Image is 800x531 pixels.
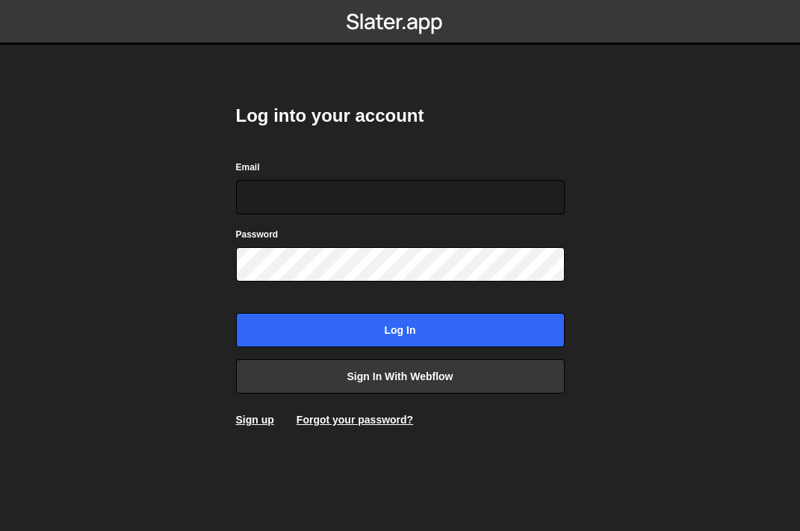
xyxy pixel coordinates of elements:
[236,104,565,128] h2: Log into your account
[236,160,260,175] label: Email
[236,359,565,394] a: Sign in with Webflow
[297,414,413,426] a: Forgot your password?
[236,313,565,347] input: Log in
[236,227,279,242] label: Password
[236,414,274,426] a: Sign up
